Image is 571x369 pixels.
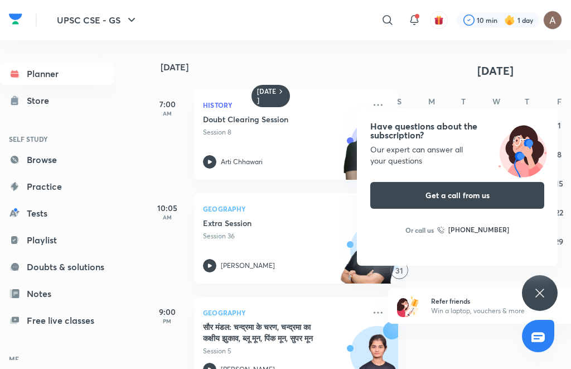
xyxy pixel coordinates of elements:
[27,94,56,107] div: Store
[203,98,365,112] p: History
[428,96,435,107] abbr: Monday
[550,116,568,134] button: August 1, 2025
[550,203,568,221] button: August 22, 2025
[557,96,562,107] abbr: Friday
[203,306,365,319] p: Geography
[395,265,403,276] abbr: August 31, 2025
[145,98,190,110] h5: 7:00
[203,127,365,137] p: Session 8
[504,15,515,26] img: streak
[550,145,568,163] button: August 8, 2025
[390,261,408,279] button: August 31, 2025
[203,218,342,229] h5: Extra Session
[543,11,562,30] img: ANJU SAHU
[558,120,561,131] abbr: August 1, 2025
[550,174,568,192] button: August 15, 2025
[448,224,509,236] h6: [PHONE_NUMBER]
[145,202,190,214] h5: 10:05
[145,110,190,117] p: AM
[145,214,190,221] p: AM
[203,346,365,356] p: Session 5
[257,87,277,105] h6: [DATE]
[145,306,190,318] h5: 9:00
[9,11,22,30] a: Company Logo
[550,232,568,250] button: August 29, 2025
[145,318,190,324] p: PM
[370,182,544,209] button: Get a call from us
[203,322,342,344] h5: सौर मंडल: चन्‍द्रमा के चरण, चन्‍द्रमा का कक्षीय झुकाव, ब्‍लू मून, पिंक मून, सुपर मून
[487,122,558,178] img: ttu_illustration_new.svg
[437,224,509,236] a: [PHONE_NUMBER]
[397,295,419,317] img: referral
[221,157,263,167] p: Arti Chhawari
[430,11,448,29] button: avatar
[557,149,562,160] abbr: August 8, 2025
[405,225,434,235] p: Or call us
[555,178,563,189] abbr: August 15, 2025
[431,296,568,306] h6: Refer friends
[370,144,544,166] div: Our expert can answer all your questions
[337,218,398,295] img: unacademy
[463,15,475,26] img: check rounded
[221,261,275,271] p: [PERSON_NAME]
[370,122,544,140] h4: Have questions about the subscription?
[161,63,409,71] h4: [DATE]
[337,114,398,191] img: unacademy
[492,96,500,107] abbr: Wednesday
[477,63,514,78] span: [DATE]
[9,11,22,27] img: Company Logo
[434,15,444,25] img: avatar
[397,96,401,107] abbr: Sunday
[203,114,342,125] h5: Doubt Clearing Session
[203,231,365,241] p: Session 36
[431,306,568,316] p: Win a laptop, vouchers & more
[461,96,466,107] abbr: Tuesday
[525,96,529,107] abbr: Thursday
[203,202,365,215] p: Geography
[555,236,563,247] abbr: August 29, 2025
[555,207,563,218] abbr: August 22, 2025
[50,9,145,31] button: UPSC CSE - GS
